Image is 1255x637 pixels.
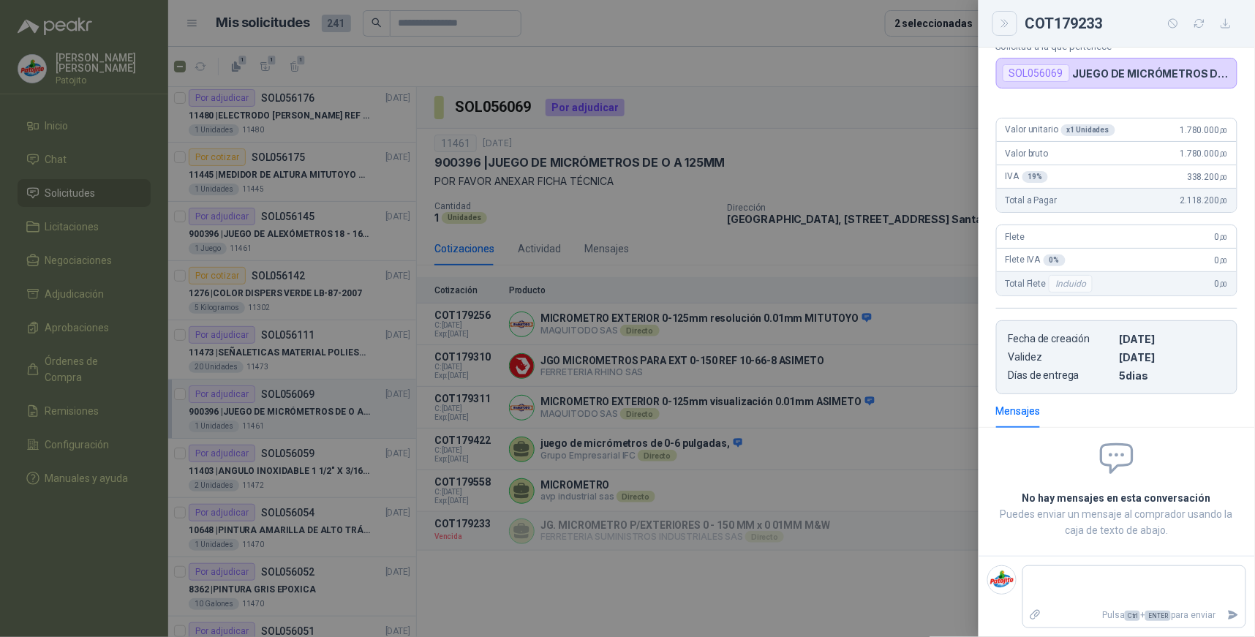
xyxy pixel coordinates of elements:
[1006,232,1025,242] span: Flete
[1120,333,1225,345] p: [DATE]
[1120,369,1225,382] p: 5 dias
[1125,611,1140,621] span: Ctrl
[1006,255,1066,266] span: Flete IVA
[1003,64,1070,82] div: SOL056069
[1219,173,1228,181] span: ,00
[1044,255,1066,266] div: 0 %
[1023,603,1048,628] label: Adjuntar archivos
[1180,148,1228,159] span: 1.780.000
[1022,171,1049,183] div: 19 %
[996,15,1014,32] button: Close
[1120,351,1225,363] p: [DATE]
[1049,275,1093,293] div: Incluido
[1180,195,1228,206] span: 2.118.200
[1219,233,1228,241] span: ,00
[1073,67,1231,80] p: JUEGO DE MICRÓMETROS DE O A 125MM
[1145,611,1171,621] span: ENTER
[1025,12,1237,35] div: COT179233
[988,566,1016,594] img: Company Logo
[996,506,1237,538] p: Puedes enviar un mensaje al comprador usando la caja de texto de abajo.
[1009,369,1114,382] p: Días de entrega
[996,403,1041,419] div: Mensajes
[1006,148,1048,159] span: Valor bruto
[1219,127,1228,135] span: ,00
[1006,124,1115,136] span: Valor unitario
[1180,125,1228,135] span: 1.780.000
[1219,150,1228,158] span: ,00
[1187,172,1228,182] span: 338.200
[1048,603,1222,628] p: Pulsa + para enviar
[1221,603,1245,628] button: Enviar
[1219,257,1228,265] span: ,00
[996,490,1237,506] h2: No hay mensajes en esta conversación
[1006,195,1057,206] span: Total a Pagar
[1009,333,1114,345] p: Fecha de creación
[1006,171,1048,183] span: IVA
[1009,351,1114,363] p: Validez
[1061,124,1115,136] div: x 1 Unidades
[1219,280,1228,288] span: ,00
[1215,232,1228,242] span: 0
[1215,279,1228,289] span: 0
[1006,275,1096,293] span: Total Flete
[1215,255,1228,265] span: 0
[1219,197,1228,205] span: ,00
